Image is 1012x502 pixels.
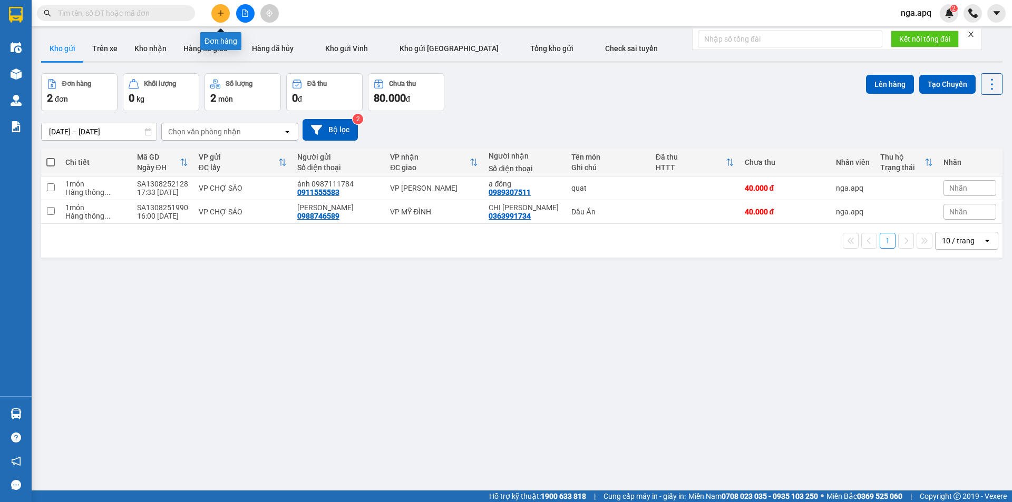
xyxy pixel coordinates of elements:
button: Kết nối tổng đài [891,31,959,47]
span: copyright [953,493,961,500]
img: warehouse-icon [11,42,22,53]
th: Toggle SortBy [650,149,739,176]
span: Kho gửi [GEOGRAPHIC_DATA] [400,44,499,53]
img: warehouse-icon [11,408,22,419]
div: Nhân viên [836,158,870,166]
div: Chọn văn phòng nhận [168,126,241,137]
span: Check sai tuyến [605,44,658,53]
span: Miền Bắc [826,490,902,502]
sup: 2 [353,114,363,124]
div: VP gửi [199,153,278,161]
input: Tìm tên, số ĐT hoặc mã đơn [58,7,182,19]
span: 2 [952,5,956,12]
span: | [594,490,596,502]
div: Người gửi [297,153,380,161]
div: CHỊ LÊ [489,203,561,212]
div: Số điện thoại [297,163,380,172]
div: Dầu Ăn [571,208,645,216]
button: Đã thu0đ [286,73,363,111]
span: Miền Nam [688,490,818,502]
img: icon-new-feature [945,8,954,18]
span: plus [217,9,225,17]
span: đơn [55,95,68,103]
div: 0989307511 [489,188,531,196]
span: Cung cấp máy in - giấy in: [604,490,686,502]
img: solution-icon [11,121,22,132]
div: Mã GD [137,153,180,161]
span: Tổng kho gửi [530,44,573,53]
span: ⚪️ [821,494,824,498]
span: món [218,95,233,103]
th: Toggle SortBy [875,149,938,176]
div: nga.apq [836,184,870,192]
input: Select a date range. [42,123,157,140]
img: warehouse-icon [11,68,22,80]
div: Đơn hàng [62,80,91,87]
div: Ghi chú [571,163,645,172]
div: 0363991734 [489,212,531,220]
div: Người nhận [489,152,561,160]
th: Toggle SortBy [385,149,483,176]
img: warehouse-icon [11,95,22,106]
div: Trạng thái [880,163,925,172]
input: Nhập số tổng đài [698,31,882,47]
div: Đã thu [307,80,327,87]
button: Hàng đã giao [175,36,236,61]
svg: open [983,237,991,245]
div: 40.000 đ [745,184,825,192]
div: Số lượng [226,80,252,87]
span: ... [104,188,111,196]
button: Kho nhận [126,36,175,61]
button: Chưa thu80.000đ [368,73,444,111]
strong: 0369 525 060 [857,492,902,500]
img: phone-icon [968,8,978,18]
div: Chi tiết [65,158,126,166]
div: Khối lượng [144,80,176,87]
button: Khối lượng0kg [123,73,199,111]
div: Số điện thoại [489,164,561,173]
div: ánh 0987111784 [297,180,380,188]
span: đ [406,95,410,103]
span: Hàng đã hủy [252,44,294,53]
div: Đã thu [656,153,726,161]
div: SA1308251990 [137,203,188,212]
span: đ [298,95,302,103]
span: kg [137,95,144,103]
span: 0 [292,92,298,104]
div: a đông [489,180,561,188]
div: ĐC giao [390,163,470,172]
button: 1 [880,233,896,249]
button: Kho gửi [41,36,84,61]
svg: open [283,127,291,136]
div: Nhãn [943,158,996,166]
div: 40.000 đ [745,208,825,216]
div: 0988746589 [297,212,339,220]
th: Toggle SortBy [132,149,193,176]
div: 16:00 [DATE] [137,212,188,220]
div: VP [PERSON_NAME] [390,184,478,192]
img: logo-vxr [9,7,23,23]
div: ĐC lấy [199,163,278,172]
button: Số lượng2món [205,73,281,111]
button: caret-down [987,4,1006,23]
div: 10 / trang [942,235,975,246]
span: caret-down [992,8,1001,18]
div: VP nhận [390,153,470,161]
span: Kho gửi Vinh [325,44,368,53]
div: SA1308252128 [137,180,188,188]
div: Thu hộ [880,153,925,161]
div: Tên món [571,153,645,161]
span: nga.apq [892,6,940,19]
button: file-add [236,4,255,23]
span: | [910,490,912,502]
div: Hàng thông thường [65,212,126,220]
span: Nhãn [949,208,967,216]
div: nga.apq [836,208,870,216]
span: notification [11,456,21,466]
span: 0 [129,92,134,104]
div: 1 món [65,180,126,188]
div: 1 món [65,203,126,212]
div: quat [571,184,645,192]
div: Chưa thu [745,158,825,166]
div: VP CHỢ SÁO [199,184,287,192]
